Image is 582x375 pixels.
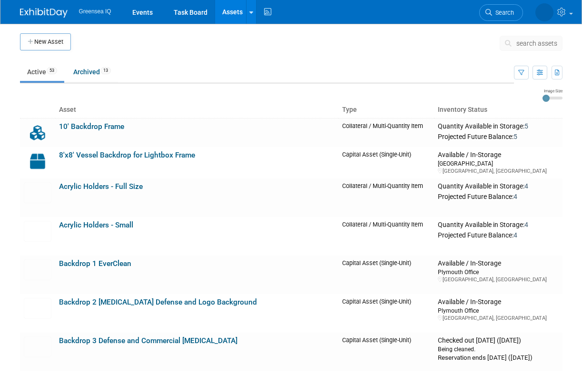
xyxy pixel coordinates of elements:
[513,193,517,200] span: 4
[492,9,514,16] span: Search
[338,333,434,371] td: Capital Asset (Single-Unit)
[438,306,558,315] div: Plymouth Office
[438,298,558,306] div: Available / In-Storage
[479,4,523,21] a: Search
[438,168,558,175] div: [GEOGRAPHIC_DATA], [GEOGRAPHIC_DATA]
[438,122,558,131] div: Quantity Available in Storage:
[59,336,237,345] a: Backdrop 3 Defense and Commercial [MEDICAL_DATA]
[59,221,133,229] a: Acrylic Holders - Small
[535,3,553,21] img: Dawn D'Angelillo
[338,178,434,217] td: Collateral / Multi-Quantity Item
[513,231,517,239] span: 4
[438,229,558,240] div: Projected Future Balance:
[20,8,68,18] img: ExhibitDay
[524,122,528,130] span: 5
[338,147,434,178] td: Capital Asset (Single-Unit)
[438,268,558,276] div: Plymouth Office
[500,36,562,51] button: search assets
[516,39,557,47] span: search assets
[20,63,64,81] a: Active53
[20,33,71,50] button: New Asset
[438,182,558,191] div: Quantity Available in Storage:
[438,221,558,229] div: Quantity Available in Storage:
[66,63,118,81] a: Archived13
[438,259,558,268] div: Available / In-Storage
[438,151,558,159] div: Available / In-Storage
[338,256,434,294] td: Capital Asset (Single-Unit)
[24,151,51,172] img: Capital-Asset-Icon-2.png
[59,298,257,306] a: Backdrop 2 [MEDICAL_DATA] Defense and Logo Background
[59,151,195,159] a: 8'x8' Vessel Backdrop for Lightbox Frame
[338,294,434,333] td: Capital Asset (Single-Unit)
[438,191,558,201] div: Projected Future Balance:
[24,122,51,143] img: Collateral-Icon-2.png
[47,67,57,74] span: 53
[438,159,558,168] div: [GEOGRAPHIC_DATA]
[55,102,339,118] th: Asset
[438,131,558,141] div: Projected Future Balance:
[438,315,558,322] div: [GEOGRAPHIC_DATA], [GEOGRAPHIC_DATA]
[543,88,562,94] div: Image Size
[59,182,143,191] a: Acrylic Holders - Full Size
[79,8,111,15] span: Greensea IQ
[59,122,124,131] a: 10' Backdrop Frame
[438,276,558,283] div: [GEOGRAPHIC_DATA], [GEOGRAPHIC_DATA]
[338,102,434,118] th: Type
[438,345,558,353] div: Being cleaned.
[524,221,528,228] span: 4
[59,259,131,268] a: Backdrop 1 EverClean
[524,182,528,190] span: 4
[438,336,558,345] div: Checked out [DATE] ([DATE])
[438,353,558,362] div: Reservation ends [DATE] ([DATE])
[513,133,517,140] span: 5
[100,67,111,74] span: 13
[338,217,434,256] td: Collateral / Multi-Quantity Item
[338,118,434,147] td: Collateral / Multi-Quantity Item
